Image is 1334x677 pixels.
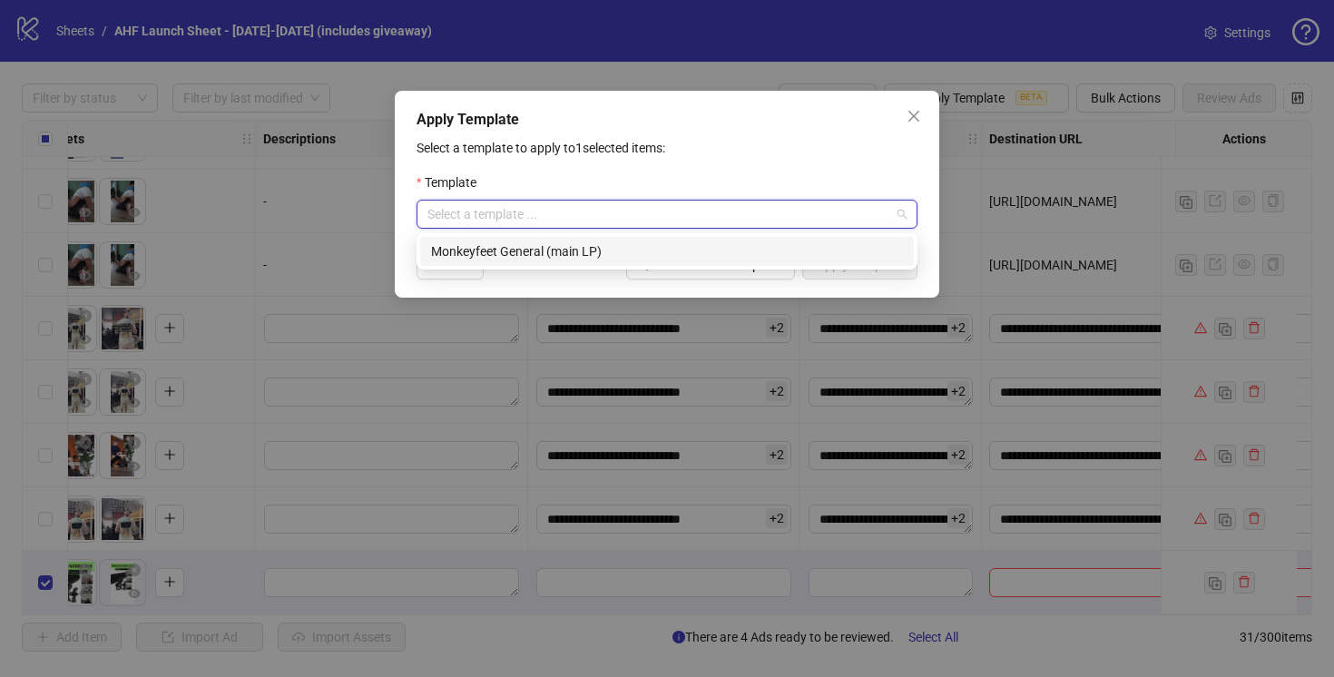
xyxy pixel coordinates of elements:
button: Close [899,102,928,131]
div: Apply Template [417,109,917,131]
div: Monkeyfeet General (main LP) [420,237,914,266]
label: Template [417,172,488,192]
span: close [907,109,921,123]
p: Select a template to apply to 1 selected items: [417,138,917,158]
div: Monkeyfeet General (main LP) [431,241,903,261]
